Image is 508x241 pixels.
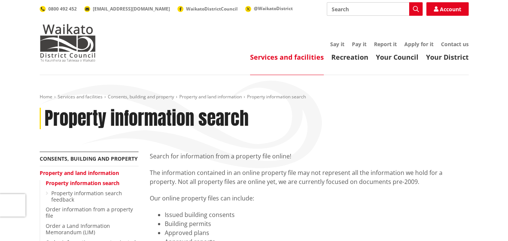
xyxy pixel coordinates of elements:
[40,169,119,176] a: Property and land information
[150,152,469,161] p: Search for information from a property file online!
[46,179,119,187] a: Property information search
[245,5,293,12] a: @WaikatoDistrict
[331,53,368,62] a: Recreation
[186,6,238,12] span: WaikatoDistrictCouncil
[40,24,96,62] img: Waikato District Council - Te Kaunihera aa Takiwaa o Waikato
[40,155,138,162] a: Consents, building and property
[93,6,170,12] span: [EMAIL_ADDRESS][DOMAIN_NAME]
[165,210,469,219] li: Issued building consents
[441,41,469,48] a: Contact us
[108,93,174,100] a: Consents, building and property
[46,222,110,236] a: Order a Land Information Memorandum (LIM)
[404,41,434,48] a: Apply for it
[48,6,77,12] span: 0800 492 452
[45,108,249,130] h1: Property information search
[426,2,469,16] a: Account
[40,93,52,100] a: Home
[40,6,77,12] a: 0800 492 452
[250,53,324,62] a: Services and facilities
[426,53,469,62] a: Your District
[352,41,366,48] a: Pay it
[40,94,469,100] nav: breadcrumb
[58,93,103,100] a: Services and facilities
[165,219,469,228] li: Building permits
[165,228,469,237] li: Approved plans
[150,168,469,186] p: The information contained in an online property file may not represent all the information we hol...
[247,93,306,100] span: Property information search
[254,5,293,12] span: @WaikatoDistrict
[150,194,254,202] span: Our online property files can include:
[376,53,419,62] a: Your Council
[51,190,122,203] a: Property information search feedback
[179,93,242,100] a: Property and land information
[374,41,397,48] a: Report it
[84,6,170,12] a: [EMAIL_ADDRESS][DOMAIN_NAME]
[177,6,238,12] a: WaikatoDistrictCouncil
[330,41,344,48] a: Say it
[327,2,423,16] input: Search input
[46,206,133,219] a: Order information from a property file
